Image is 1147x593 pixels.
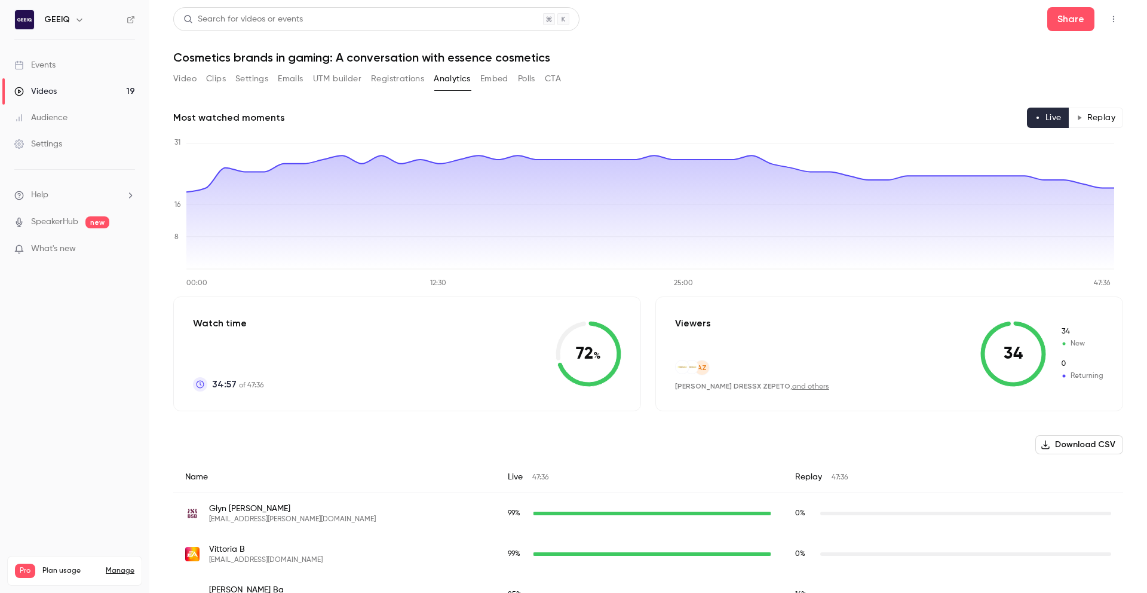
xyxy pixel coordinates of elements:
img: dressx.com [685,360,698,374]
span: 34:57 [212,377,237,392]
button: Live [1027,108,1069,128]
img: GEEIQ [15,10,34,29]
button: Top Bar Actions [1104,10,1123,29]
span: [PERSON_NAME] DRESSX ZEPETO [675,382,790,390]
h2: Most watched moments [173,111,285,125]
span: Live watch time [508,549,527,560]
span: Returning [1060,359,1103,369]
span: 0 % [795,510,805,517]
span: Help [31,189,48,201]
span: Glyn [PERSON_NAME] [209,503,376,515]
span: 47:36 [832,474,848,481]
button: CTA [545,69,561,88]
img: bsb-education.com [185,506,200,521]
tspan: 47:36 [1094,280,1111,287]
span: 99 % [508,510,520,517]
span: Returning [1060,371,1103,381]
span: 47:36 [532,474,548,481]
div: Videos [14,85,57,97]
button: UTM builder [313,69,361,88]
h6: GEEIQ [44,14,70,26]
button: Clips [206,69,226,88]
button: Settings [235,69,268,88]
div: Search for videos or events [183,13,303,26]
p: Watch time [193,316,263,331]
span: 0 % [795,551,805,558]
span: Replay watch time [795,549,814,560]
span: New [1060,338,1103,349]
button: Share [1047,7,1094,31]
a: and others [792,383,829,390]
div: Live [496,461,783,493]
span: [EMAIL_ADDRESS][PERSON_NAME][DOMAIN_NAME] [209,515,376,524]
div: Replay [783,461,1124,493]
button: Replay [1069,108,1123,128]
span: Pro [15,564,35,578]
span: 99 % [508,551,520,558]
button: Download CSV [1035,435,1123,454]
span: Vittoria B [209,543,323,555]
img: dressx.com [676,360,689,374]
span: Live watch time [508,508,527,519]
span: Plan usage [42,566,99,576]
tspan: 8 [174,234,179,241]
a: SpeakerHub [31,216,78,228]
span: [EMAIL_ADDRESS][DOMAIN_NAME] [209,555,323,565]
tspan: 31 [174,139,180,146]
div: , [675,381,829,392]
span: Replay watch time [795,508,814,519]
button: Embed [480,69,508,88]
div: Settings [14,138,62,150]
tspan: 25:00 [674,280,693,287]
div: vbarrone@ea.com [173,534,1123,574]
button: Registrations [371,69,424,88]
a: Manage [106,566,134,576]
tspan: 16 [174,201,181,209]
tspan: 12:30 [430,280,446,287]
button: Video [173,69,197,88]
img: ea.com [185,547,200,561]
h1: Cosmetics brands in gaming: A conversation with essence cosmetics [173,50,1123,65]
li: help-dropdown-opener [14,189,135,201]
tspan: 00:00 [186,280,207,287]
div: Name [173,461,496,493]
button: Polls [518,69,535,88]
span: What's new [31,243,76,255]
div: Audience [14,112,68,124]
p: Viewers [675,316,711,331]
div: glyn.atwal@bsb-education.com [173,493,1123,534]
button: Analytics [434,69,471,88]
span: New [1060,326,1103,337]
p: of 47:36 [212,377,263,392]
div: Events [14,59,56,71]
span: new [85,216,109,228]
button: Emails [278,69,303,88]
span: AZ [697,362,707,373]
